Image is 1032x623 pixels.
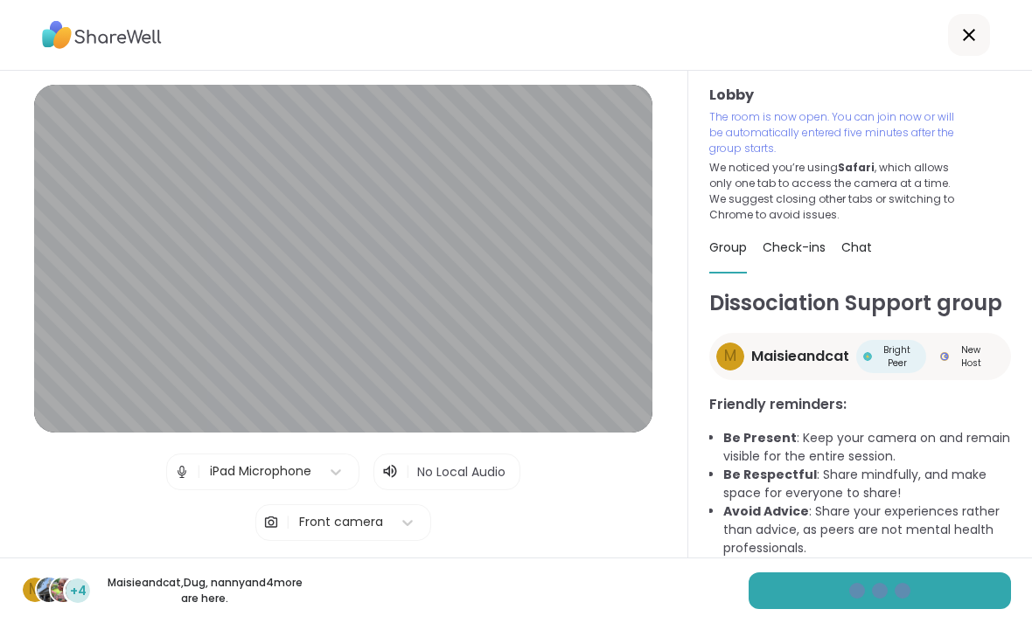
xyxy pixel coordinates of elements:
span: Check-ins [763,239,826,256]
span: | [286,505,290,540]
img: Microphone [174,454,190,489]
span: New Host [952,343,990,370]
h1: Dissociation Support group [709,287,1011,319]
div: iPad Microphone [210,462,311,481]
b: Safari [838,160,875,175]
a: MMaisieandcatBright PeerBright PeerNew HostNew Host [709,333,1011,380]
h3: Friendly reminders: [709,394,1011,415]
span: Group [709,239,747,256]
li: : Keep your camera on and remain visible for the entire session. [723,429,1011,466]
span: +4 [70,582,87,600]
p: The room is now open. You can join now or will be automatically entered five minutes after the gr... [709,109,961,156]
p: Maisieandcat , Dug , nanny and 4 more are here. [107,575,303,606]
span: | [406,461,410,482]
li: : Share mindfully, and make space for everyone to share! [723,466,1011,502]
img: ShareWell Logo [42,15,162,55]
span: M [724,345,736,368]
img: Bright Peer [863,352,872,361]
span: Maisieandcat [751,346,849,367]
b: Be Present [723,429,797,446]
img: nanny [51,578,75,602]
img: Camera [263,505,279,540]
b: Be Respectful [723,466,817,483]
img: Dug [37,578,61,602]
img: New Host [940,352,949,361]
div: Front camera [299,513,383,531]
li: : Share your experiences rather than advice, as peers are not mental health professionals. [723,502,1011,557]
span: M [29,578,41,601]
h3: Lobby [709,85,1011,106]
b: Avoid Advice [723,502,809,520]
span: Chat [841,239,872,256]
span: | [197,454,201,489]
span: Bright Peer [875,343,919,370]
p: We noticed you’re using , which allows only one tab to access the camera at a time. We suggest cl... [709,160,961,223]
span: No Local Audio [417,463,506,481]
